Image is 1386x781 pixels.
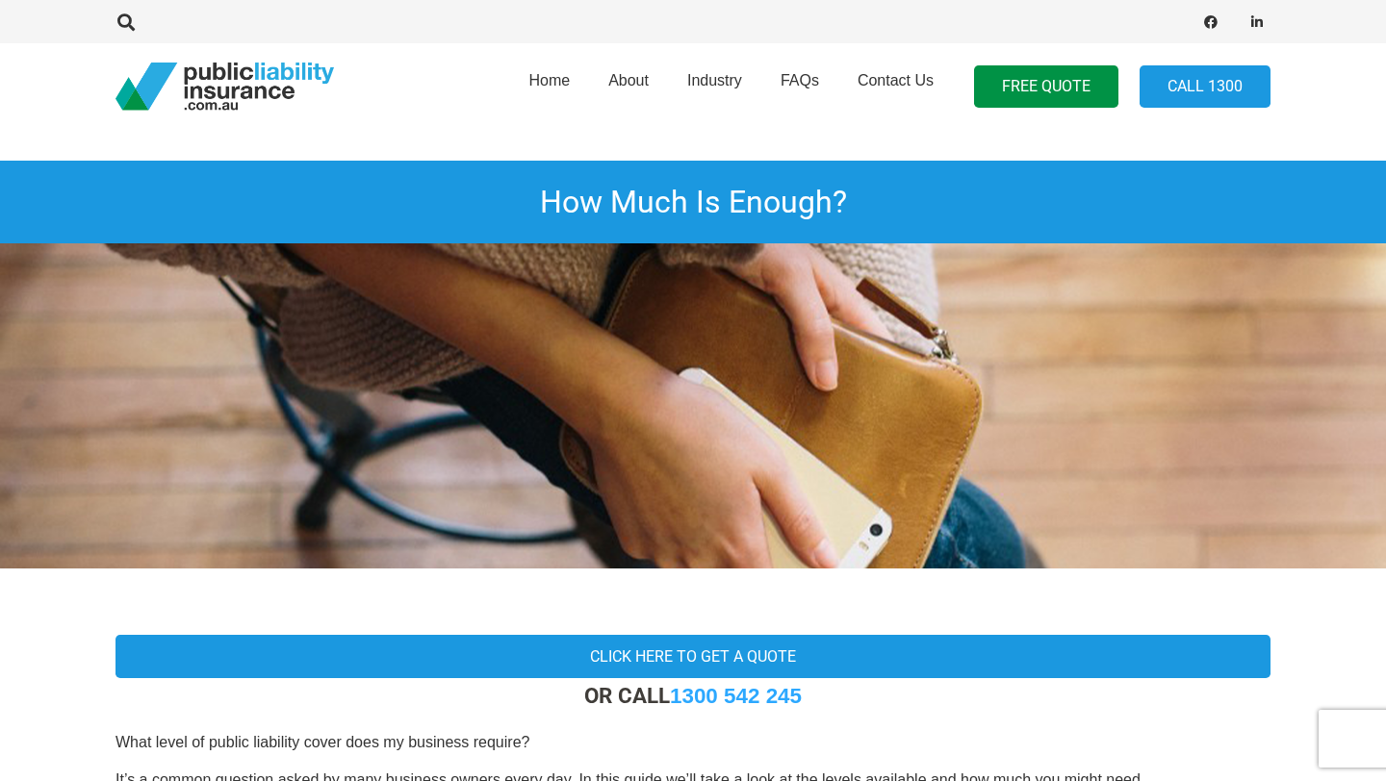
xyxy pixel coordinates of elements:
[589,38,668,136] a: About
[1197,9,1224,36] a: Facebook
[1140,65,1270,109] a: Call 1300
[687,72,742,88] span: Industry
[107,13,145,31] a: Search
[608,72,649,88] span: About
[838,38,953,136] a: Contact Us
[761,38,838,136] a: FAQs
[858,72,934,88] span: Contact Us
[668,38,761,136] a: Industry
[974,65,1118,109] a: FREE QUOTE
[670,684,802,708] a: 1300 542 245
[115,635,1270,678] a: Click here to get a quote
[115,63,334,111] a: pli_logotransparent
[781,72,819,88] span: FAQs
[509,38,589,136] a: Home
[584,683,802,708] strong: OR CALL
[115,732,1270,753] p: What level of public liability cover does my business require?
[528,72,570,88] span: Home
[1244,9,1270,36] a: LinkedIn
